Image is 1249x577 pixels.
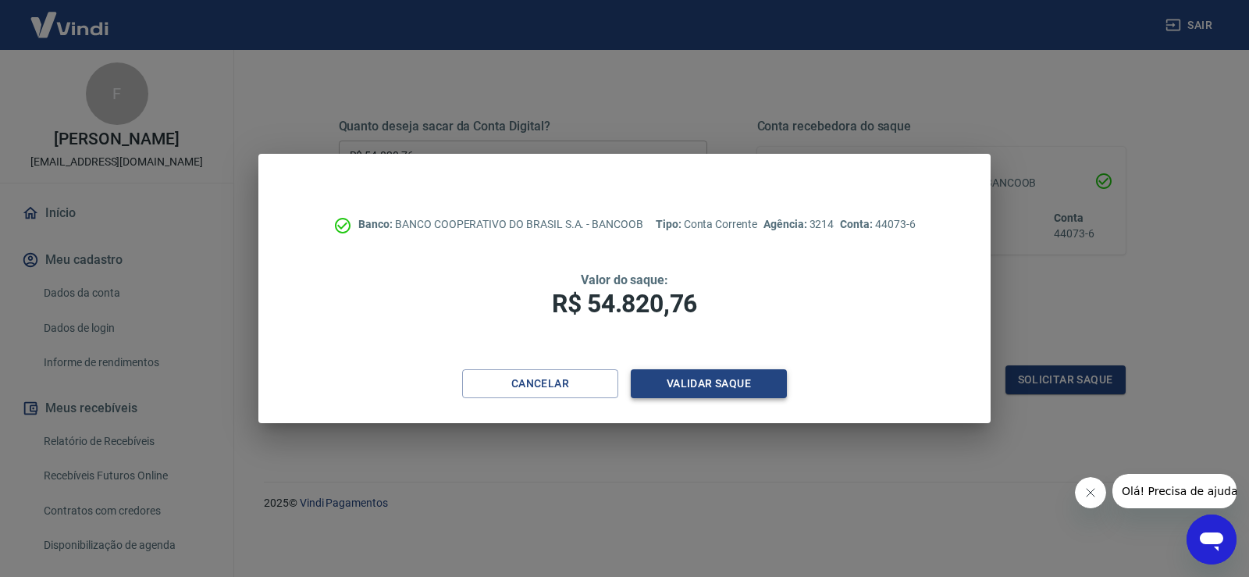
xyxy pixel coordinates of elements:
button: Cancelar [462,369,618,398]
span: Tipo: [656,218,684,230]
button: Validar saque [631,369,787,398]
span: Conta: [840,218,875,230]
span: Valor do saque: [581,272,668,287]
iframe: Mensagem da empresa [1112,474,1237,508]
p: Conta Corrente [656,216,757,233]
span: Olá! Precisa de ajuda? [9,11,131,23]
p: 3214 [763,216,834,233]
span: R$ 54.820,76 [552,289,697,319]
span: Agência: [763,218,810,230]
p: 44073-6 [840,216,915,233]
iframe: Fechar mensagem [1075,477,1106,508]
iframe: Botão para abrir a janela de mensagens [1187,515,1237,565]
p: BANCO COOPERATIVO DO BRASIL S.A. - BANCOOB [358,216,643,233]
span: Banco: [358,218,395,230]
